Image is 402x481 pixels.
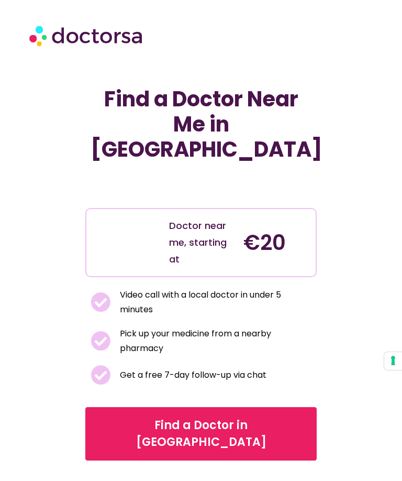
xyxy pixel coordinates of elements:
h4: €20 [243,230,307,255]
span: Video call with a local doctor in under 5 minutes [117,288,311,317]
div: Doctor near me, starting at [169,217,233,268]
iframe: Customer reviews powered by Trustpilot [91,185,311,198]
a: Find a Doctor in [GEOGRAPHIC_DATA] [85,407,316,461]
span: Get a free 7-day follow-up via chat [117,368,266,382]
span: Pick up your medicine from a nearby pharmacy [117,326,311,356]
span: Find a Doctor in [GEOGRAPHIC_DATA] [99,417,303,451]
button: Your consent preferences for tracking technologies [384,352,402,370]
h1: Find a Doctor Near Me in [GEOGRAPHIC_DATA] [91,86,311,162]
img: Illustration depicting a young woman in a casual outfit, engaged with her smartphone. She has a p... [101,217,152,268]
iframe: Customer reviews powered by Trustpilot [91,172,311,185]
